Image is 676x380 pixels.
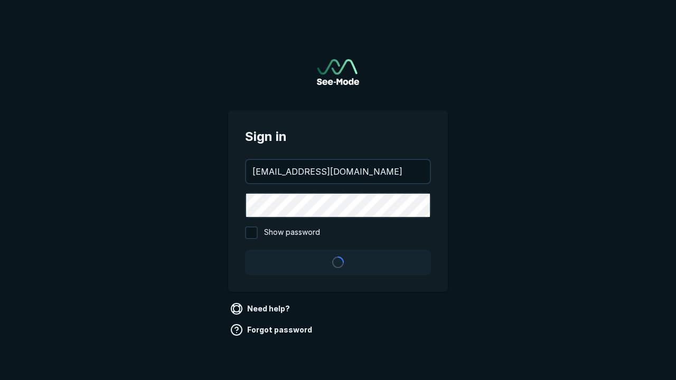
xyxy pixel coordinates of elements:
span: Sign in [245,127,431,146]
input: your@email.com [246,160,430,183]
img: See-Mode Logo [317,59,359,85]
span: Show password [264,226,320,239]
a: Go to sign in [317,59,359,85]
a: Need help? [228,300,294,317]
a: Forgot password [228,321,316,338]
